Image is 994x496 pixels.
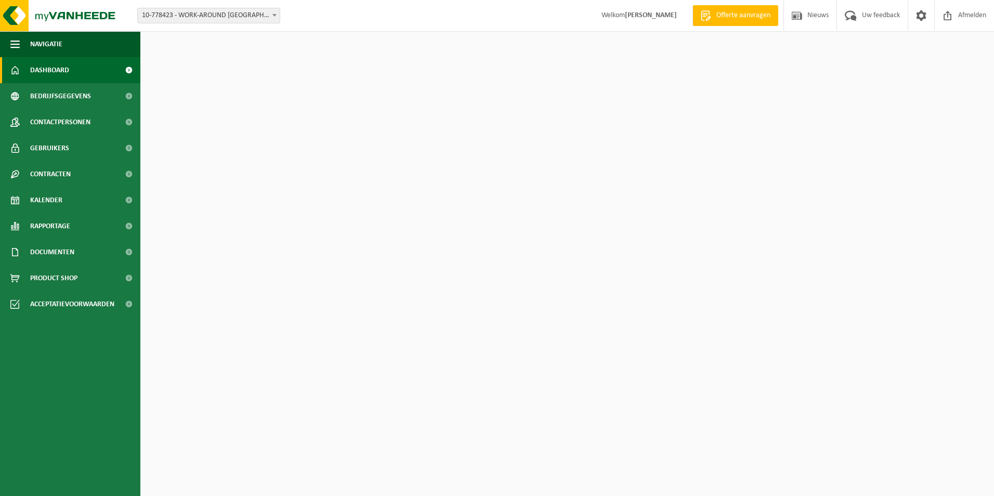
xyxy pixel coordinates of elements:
span: Product Shop [30,265,77,291]
span: Gebruikers [30,135,69,161]
span: Contactpersonen [30,109,90,135]
span: 10-778423 - WORK-AROUND GENT - GENT [138,8,280,23]
span: Navigatie [30,31,62,57]
span: Rapportage [30,213,70,239]
span: 10-778423 - WORK-AROUND GENT - GENT [137,8,280,23]
strong: [PERSON_NAME] [625,11,677,19]
span: Bedrijfsgegevens [30,83,91,109]
span: Acceptatievoorwaarden [30,291,114,317]
span: Documenten [30,239,74,265]
span: Dashboard [30,57,69,83]
span: Offerte aanvragen [714,10,773,21]
a: Offerte aanvragen [692,5,778,26]
span: Contracten [30,161,71,187]
span: Kalender [30,187,62,213]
